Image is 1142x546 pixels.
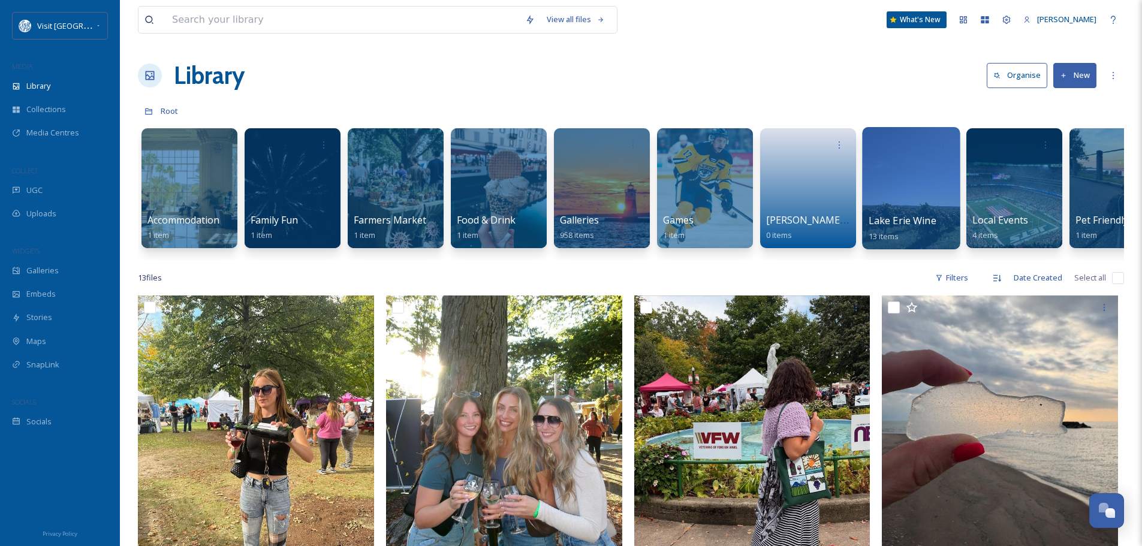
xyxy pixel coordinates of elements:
[972,215,1028,240] a: Local Events4 items
[869,214,977,227] span: Lake Erie Wine Country
[869,230,899,241] span: 13 items
[26,288,56,300] span: Embeds
[354,215,426,240] a: Farmers Market1 item
[26,80,50,92] span: Library
[147,213,219,227] span: Accommodation
[663,230,685,240] span: 1 item
[26,127,79,138] span: Media Centres
[1008,266,1068,289] div: Date Created
[26,416,52,427] span: Socials
[457,215,516,240] a: Food & Drink1 item
[251,215,298,240] a: Family Fun1 item
[26,185,43,196] span: UGC
[147,215,219,240] a: Accommodation1 item
[766,215,929,240] a: [PERSON_NAME]'s Retirement Party0 items
[166,7,519,33] input: Search your library
[560,230,594,240] span: 958 items
[161,104,178,118] a: Root
[987,63,1047,88] button: Organise
[19,20,31,32] img: download%20%281%29.png
[26,359,59,370] span: SnapLink
[26,336,46,347] span: Maps
[663,213,694,227] span: Games
[251,213,298,227] span: Family Fun
[37,20,130,31] span: Visit [GEOGRAPHIC_DATA]
[766,230,792,240] span: 0 items
[43,526,77,540] a: Privacy Policy
[251,230,272,240] span: 1 item
[457,213,516,227] span: Food & Drink
[12,166,38,175] span: COLLECT
[1074,272,1106,283] span: Select all
[138,272,162,283] span: 13 file s
[26,265,59,276] span: Galleries
[869,215,977,242] a: Lake Erie Wine Country13 items
[354,230,375,240] span: 1 item
[663,215,694,240] a: Games1 item
[560,213,599,227] span: Galleries
[12,397,36,406] span: SOCIALS
[1053,63,1096,88] button: New
[1075,230,1097,240] span: 1 item
[354,213,426,227] span: Farmers Market
[26,208,56,219] span: Uploads
[972,213,1028,227] span: Local Events
[1089,493,1124,528] button: Open Chat
[887,11,947,28] a: What's New
[174,58,245,93] a: Library
[1037,14,1096,25] span: [PERSON_NAME]
[26,104,66,115] span: Collections
[457,230,478,240] span: 1 item
[972,230,998,240] span: 4 items
[43,530,77,538] span: Privacy Policy
[12,62,33,71] span: MEDIA
[541,8,611,31] a: View all files
[147,230,169,240] span: 1 item
[766,213,929,227] span: [PERSON_NAME]'s Retirement Party
[560,215,599,240] a: Galleries958 items
[1017,8,1102,31] a: [PERSON_NAME]
[26,312,52,323] span: Stories
[161,105,178,116] span: Root
[929,266,974,289] div: Filters
[12,246,40,255] span: WIDGETS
